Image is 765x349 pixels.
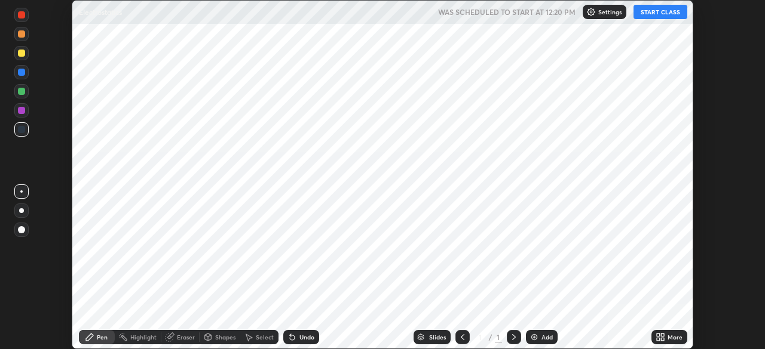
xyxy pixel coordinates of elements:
h5: WAS SCHEDULED TO START AT 12:20 PM [438,7,576,17]
div: 1 [475,333,486,341]
div: Highlight [130,334,157,340]
p: Electrostatics [79,7,122,17]
div: Pen [97,334,108,340]
div: More [668,334,683,340]
img: class-settings-icons [586,7,596,17]
div: Shapes [215,334,235,340]
div: 1 [495,332,502,342]
div: Add [541,334,553,340]
p: Settings [598,9,622,15]
div: / [489,333,492,341]
div: Slides [429,334,446,340]
div: Select [256,334,274,340]
div: Undo [299,334,314,340]
div: Eraser [177,334,195,340]
img: add-slide-button [530,332,539,342]
button: START CLASS [634,5,687,19]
